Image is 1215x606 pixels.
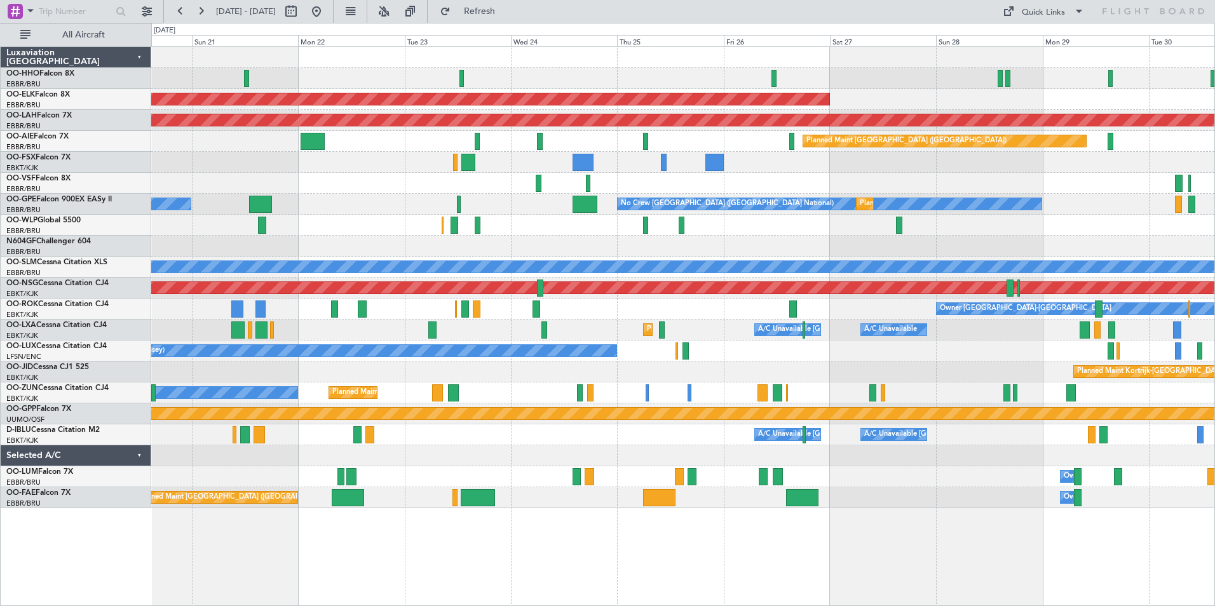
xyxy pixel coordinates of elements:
[14,25,138,45] button: All Aircraft
[6,468,38,476] span: OO-LUM
[6,279,109,287] a: OO-NSGCessna Citation CJ4
[6,259,107,266] a: OO-SLMCessna Citation XLS
[936,35,1042,46] div: Sun 28
[6,342,36,350] span: OO-LUX
[6,436,38,445] a: EBKT/KJK
[6,499,41,508] a: EBBR/BRU
[137,488,367,507] div: Planned Maint [GEOGRAPHIC_DATA] ([GEOGRAPHIC_DATA] National)
[724,35,830,46] div: Fri 26
[6,91,70,98] a: OO-ELKFalcon 8X
[830,35,936,46] div: Sat 27
[1022,6,1065,19] div: Quick Links
[1064,467,1150,486] div: Owner Melsbroek Air Base
[6,478,41,487] a: EBBR/BRU
[6,321,36,329] span: OO-LXA
[453,7,506,16] span: Refresh
[6,100,41,110] a: EBBR/BRU
[6,321,107,329] a: OO-LXACessna Citation CJ4
[6,196,112,203] a: OO-GPEFalcon 900EX EASy II
[6,405,71,413] a: OO-GPPFalcon 7X
[621,194,834,213] div: No Crew [GEOGRAPHIC_DATA] ([GEOGRAPHIC_DATA] National)
[758,320,994,339] div: A/C Unavailable [GEOGRAPHIC_DATA] ([GEOGRAPHIC_DATA] National)
[6,184,41,194] a: EBBR/BRU
[647,320,795,339] div: Planned Maint Kortrijk-[GEOGRAPHIC_DATA]
[6,70,39,77] span: OO-HHO
[6,331,38,340] a: EBKT/KJK
[6,142,41,152] a: EBBR/BRU
[6,238,91,245] a: N604GFChallenger 604
[864,425,1067,444] div: A/C Unavailable [GEOGRAPHIC_DATA]-[GEOGRAPHIC_DATA]
[6,352,41,361] a: LFSN/ENC
[6,279,38,287] span: OO-NSG
[216,6,276,17] span: [DATE] - [DATE]
[1043,35,1149,46] div: Mon 29
[434,1,510,22] button: Refresh
[6,70,74,77] a: OO-HHOFalcon 8X
[6,342,107,350] a: OO-LUXCessna Citation CJ4
[511,35,617,46] div: Wed 24
[996,1,1090,22] button: Quick Links
[6,133,34,140] span: OO-AIE
[39,2,112,21] input: Trip Number
[6,217,81,224] a: OO-WLPGlobal 5500
[6,205,41,215] a: EBBR/BRU
[6,384,38,392] span: OO-ZUN
[298,35,404,46] div: Mon 22
[6,175,36,182] span: OO-VSF
[332,383,480,402] div: Planned Maint Kortrijk-[GEOGRAPHIC_DATA]
[940,299,1111,318] div: Owner [GEOGRAPHIC_DATA]-[GEOGRAPHIC_DATA]
[860,194,1090,213] div: Planned Maint [GEOGRAPHIC_DATA] ([GEOGRAPHIC_DATA] National)
[6,268,41,278] a: EBBR/BRU
[6,91,35,98] span: OO-ELK
[6,310,38,320] a: EBKT/KJK
[6,289,38,299] a: EBKT/KJK
[6,468,73,476] a: OO-LUMFalcon 7X
[6,217,37,224] span: OO-WLP
[6,238,36,245] span: N604GF
[6,426,100,434] a: D-IBLUCessna Citation M2
[6,112,37,119] span: OO-LAH
[6,163,38,173] a: EBKT/KJK
[6,154,71,161] a: OO-FSXFalcon 7X
[405,35,511,46] div: Tue 23
[6,226,41,236] a: EBBR/BRU
[758,425,994,444] div: A/C Unavailable [GEOGRAPHIC_DATA] ([GEOGRAPHIC_DATA] National)
[6,175,71,182] a: OO-VSFFalcon 8X
[154,25,175,36] div: [DATE]
[6,373,38,382] a: EBKT/KJK
[6,300,109,308] a: OO-ROKCessna Citation CJ4
[6,196,36,203] span: OO-GPE
[6,363,33,371] span: OO-JID
[6,426,31,434] span: D-IBLU
[6,133,69,140] a: OO-AIEFalcon 7X
[6,259,37,266] span: OO-SLM
[6,79,41,89] a: EBBR/BRU
[864,320,917,339] div: A/C Unavailable
[6,363,89,371] a: OO-JIDCessna CJ1 525
[6,112,72,119] a: OO-LAHFalcon 7X
[192,35,298,46] div: Sun 21
[6,489,71,497] a: OO-FAEFalcon 7X
[6,489,36,497] span: OO-FAE
[33,30,134,39] span: All Aircraft
[6,405,36,413] span: OO-GPP
[6,300,38,308] span: OO-ROK
[6,415,44,424] a: UUMO/OSF
[6,154,36,161] span: OO-FSX
[1064,488,1150,507] div: Owner Melsbroek Air Base
[6,247,41,257] a: EBBR/BRU
[6,394,38,403] a: EBKT/KJK
[806,131,1007,151] div: Planned Maint [GEOGRAPHIC_DATA] ([GEOGRAPHIC_DATA])
[617,35,723,46] div: Thu 25
[6,384,109,392] a: OO-ZUNCessna Citation CJ4
[6,121,41,131] a: EBBR/BRU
